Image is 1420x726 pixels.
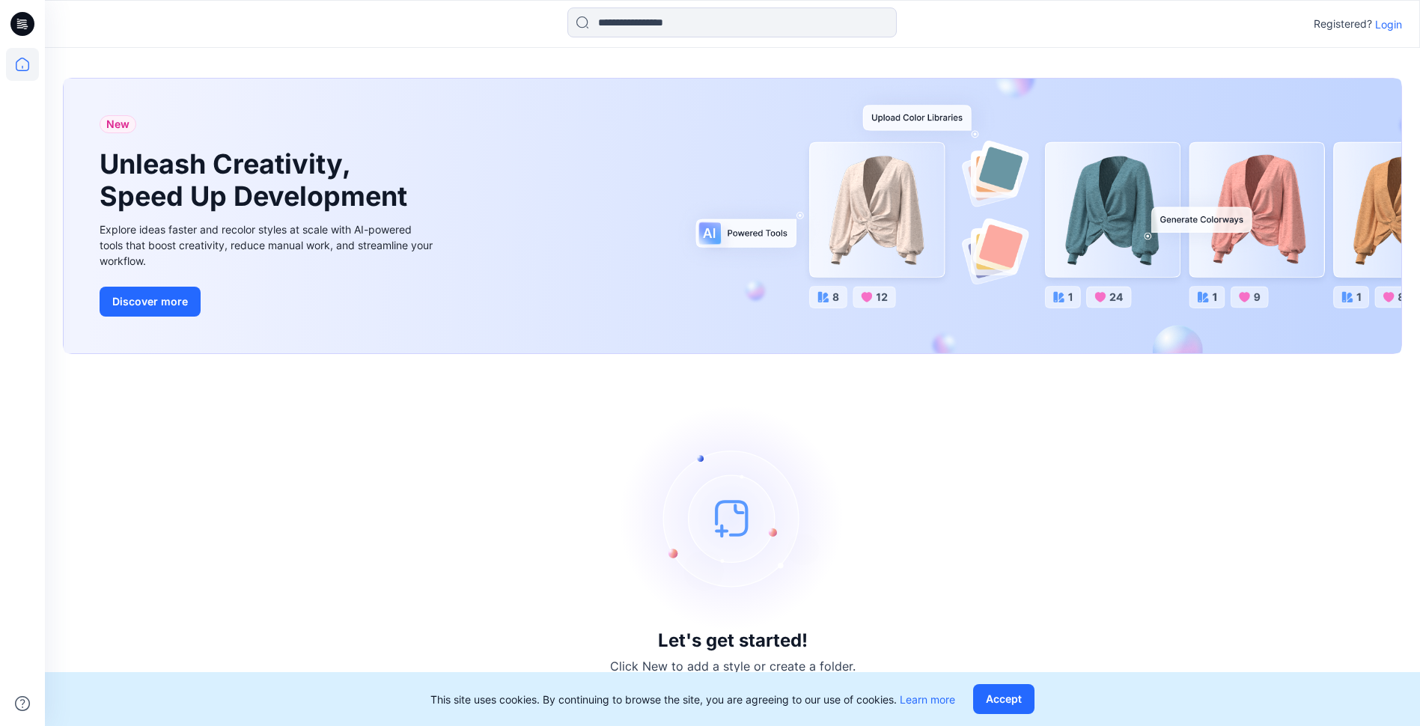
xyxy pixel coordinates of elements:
span: New [106,115,129,133]
h3: Let's get started! [658,630,808,651]
p: This site uses cookies. By continuing to browse the site, you are agreeing to our use of cookies. [430,692,955,707]
a: Discover more [100,287,436,317]
button: Accept [973,684,1034,714]
img: empty-state-image.svg [621,406,845,630]
p: Login [1375,16,1402,32]
a: Learn more [900,693,955,706]
p: Click New to add a style or create a folder. [610,657,856,675]
button: Discover more [100,287,201,317]
h1: Unleash Creativity, Speed Up Development [100,148,414,213]
p: Registered? [1314,15,1372,33]
div: Explore ideas faster and recolor styles at scale with AI-powered tools that boost creativity, red... [100,222,436,269]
